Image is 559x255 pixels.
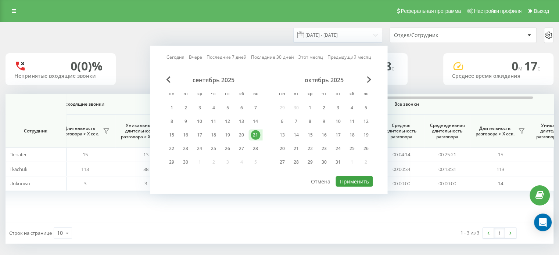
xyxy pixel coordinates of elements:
[277,157,287,167] div: 27
[167,103,176,113] div: 1
[207,102,221,113] div: чт 4 сент. 2025 г.
[318,89,329,100] abbr: четверг
[384,123,419,140] span: Средняя длительность разговора
[144,180,147,187] span: 3
[424,176,470,191] td: 00:00:00
[251,144,260,153] div: 28
[347,144,356,153] div: 25
[305,144,315,153] div: 22
[143,151,148,158] span: 13
[304,89,315,100] abbr: среда
[291,130,301,140] div: 14
[332,89,343,100] abbr: пятница
[494,228,505,238] a: 1
[234,102,248,113] div: сб 6 сент. 2025 г.
[165,102,179,113] div: пн 1 сент. 2025 г.
[81,166,89,172] span: 113
[347,117,356,126] div: 11
[347,130,356,140] div: 18
[430,123,465,140] span: Среднедневная длительность разговора
[71,59,103,73] div: 0 (0)%
[165,143,179,154] div: пн 22 сент. 2025 г.
[166,76,171,83] span: Previous Month
[179,102,193,113] div: вт 2 сент. 2025 г.
[209,144,218,153] div: 25
[497,166,504,172] span: 113
[167,130,176,140] div: 15
[193,102,207,113] div: ср 3 сент. 2025 г.
[518,64,524,72] span: м
[167,144,176,153] div: 22
[234,116,248,127] div: сб 13 сент. 2025 г.
[319,130,329,140] div: 16
[512,58,524,74] span: 0
[223,103,232,113] div: 5
[331,116,345,127] div: пт 10 окт. 2025 г.
[336,176,373,187] button: Применить
[207,130,221,141] div: чт 18 сент. 2025 г.
[237,144,246,153] div: 27
[333,103,343,113] div: 3
[58,125,101,137] span: Длительность разговора > Х сек.
[237,130,246,140] div: 20
[333,144,343,153] div: 24
[359,102,373,113] div: вс 5 окт. 2025 г.
[10,180,30,187] span: Unknown
[333,117,343,126] div: 10
[251,117,260,126] div: 14
[195,103,204,113] div: 3
[221,102,234,113] div: пт 5 сент. 2025 г.
[143,166,148,172] span: 88
[195,130,204,140] div: 17
[251,103,260,113] div: 7
[179,143,193,154] div: вт 23 сент. 2025 г.
[277,117,287,126] div: 6
[298,54,323,61] a: Этот месяц
[275,143,289,154] div: пн 20 окт. 2025 г.
[361,130,370,140] div: 19
[534,214,552,231] div: Open Intercom Messenger
[534,8,549,14] span: Выход
[345,130,359,141] div: сб 18 окт. 2025 г.
[319,117,329,126] div: 9
[221,130,234,141] div: пт 19 сент. 2025 г.
[223,144,232,153] div: 26
[57,229,63,237] div: 10
[181,130,190,140] div: 16
[391,64,394,72] span: c
[165,157,179,168] div: пн 29 сент. 2025 г.
[209,130,218,140] div: 18
[305,117,315,126] div: 8
[275,76,373,84] div: октябрь 2025
[331,143,345,154] div: пт 24 окт. 2025 г.
[119,123,161,140] span: Уникальные, длительность разговора > Х сек.
[277,130,287,140] div: 13
[179,130,193,141] div: вт 16 сент. 2025 г.
[319,144,329,153] div: 23
[83,151,88,158] span: 15
[289,130,303,141] div: вт 14 окт. 2025 г.
[237,103,246,113] div: 6
[248,143,262,154] div: вс 28 сент. 2025 г.
[195,117,204,126] div: 10
[221,143,234,154] div: пт 26 сент. 2025 г.
[317,116,331,127] div: чт 9 окт. 2025 г.
[291,157,301,167] div: 28
[181,103,190,113] div: 2
[347,103,356,113] div: 4
[424,162,470,176] td: 00:13:31
[207,54,247,61] a: Последние 7 дней
[222,89,233,100] abbr: пятница
[303,130,317,141] div: ср 15 окт. 2025 г.
[524,58,540,74] span: 17
[305,157,315,167] div: 29
[209,103,218,113] div: 4
[317,157,331,168] div: чт 30 окт. 2025 г.
[234,143,248,154] div: сб 27 сент. 2025 г.
[167,117,176,126] div: 8
[181,117,190,126] div: 9
[165,116,179,127] div: пн 8 сент. 2025 г.
[346,89,357,100] abbr: суббота
[452,73,545,79] div: Среднее время ожидания
[221,116,234,127] div: пт 12 сент. 2025 г.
